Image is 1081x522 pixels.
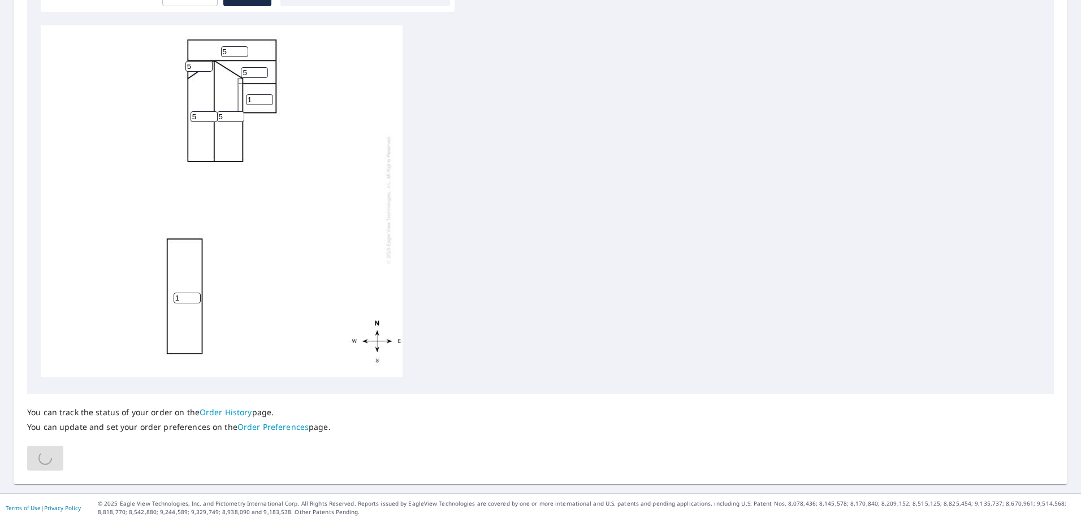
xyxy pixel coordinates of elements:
p: © 2025 Eagle View Technologies, Inc. and Pictometry International Corp. All Rights Reserved. Repo... [98,499,1075,516]
a: Terms of Use [6,504,41,512]
a: Privacy Policy [44,504,81,512]
a: Order History [200,407,252,417]
p: | [6,504,81,511]
p: You can update and set your order preferences on the page. [27,422,331,432]
p: You can track the status of your order on the page. [27,407,331,417]
a: Order Preferences [237,421,309,432]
